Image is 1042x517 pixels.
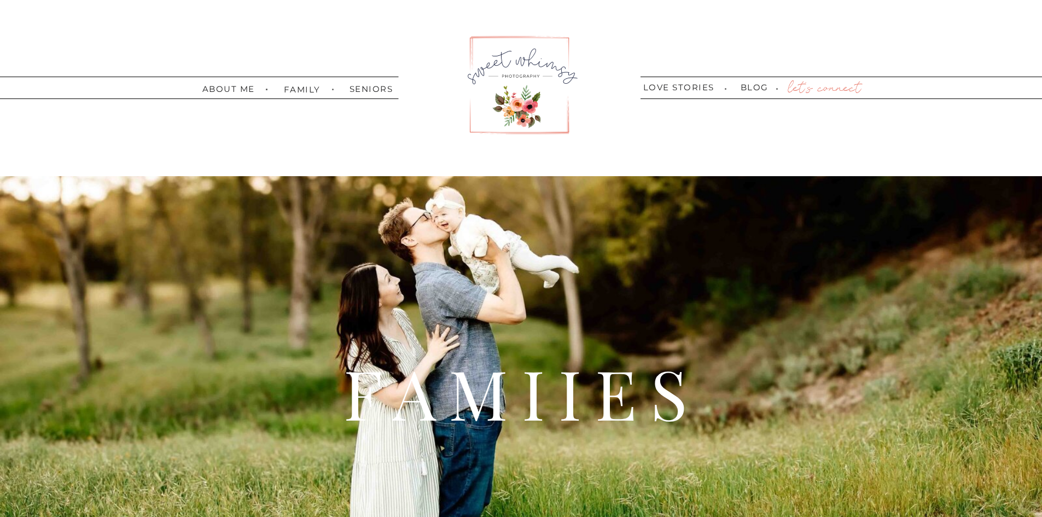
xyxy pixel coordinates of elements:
a: about me [202,85,255,92]
h1: Famiies [344,362,700,434]
a: blog [739,83,770,94]
a: love stories [641,83,717,94]
a: seniors [350,85,388,92]
a: let's connect [787,80,861,97]
a: family [284,85,315,92]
